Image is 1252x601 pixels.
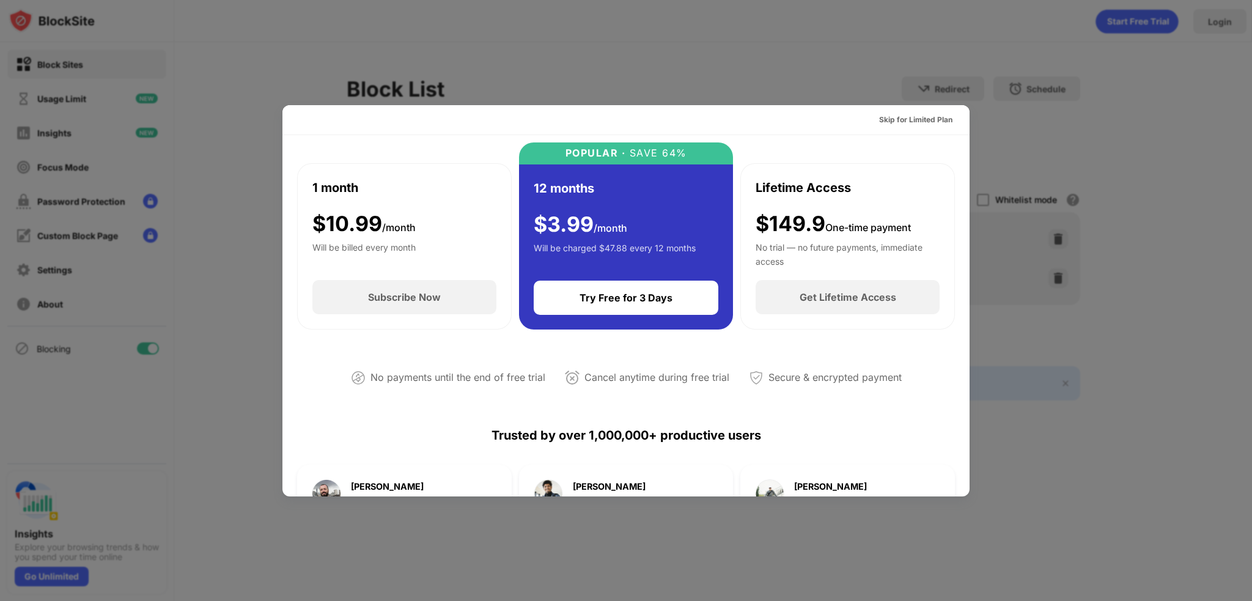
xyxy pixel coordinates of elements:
[351,496,424,506] div: Freelance Writer
[573,496,646,506] div: College Student
[382,221,416,234] span: /month
[534,179,594,197] div: 12 months
[312,212,416,237] div: $ 10.99
[756,241,940,265] div: No trial — no future payments, immediate access
[573,482,646,491] div: [PERSON_NAME]
[794,496,875,506] div: Software Developer
[351,371,366,385] img: not-paying
[370,369,545,386] div: No payments until the end of free trial
[312,241,416,265] div: Will be billed every month
[800,291,896,303] div: Get Lifetime Access
[312,479,341,509] img: testimonial-purchase-1.jpg
[594,222,627,234] span: /month
[625,147,687,159] div: SAVE 64%
[534,212,627,237] div: $ 3.99
[368,291,441,303] div: Subscribe Now
[755,479,784,509] img: testimonial-purchase-3.jpg
[312,179,358,197] div: 1 month
[879,114,952,126] div: Skip for Limited Plan
[749,371,764,385] img: secured-payment
[794,482,875,491] div: [PERSON_NAME]
[565,147,626,159] div: POPULAR ·
[534,479,563,509] img: testimonial-purchase-2.jpg
[756,179,851,197] div: Lifetime Access
[825,221,911,234] span: One-time payment
[351,482,424,491] div: [PERSON_NAME]
[565,371,580,385] img: cancel-anytime
[534,242,696,266] div: Will be charged $47.88 every 12 months
[297,406,955,465] div: Trusted by over 1,000,000+ productive users
[584,369,729,386] div: Cancel anytime during free trial
[768,369,902,386] div: Secure & encrypted payment
[580,292,672,304] div: Try Free for 3 Days
[756,212,911,237] div: $149.9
